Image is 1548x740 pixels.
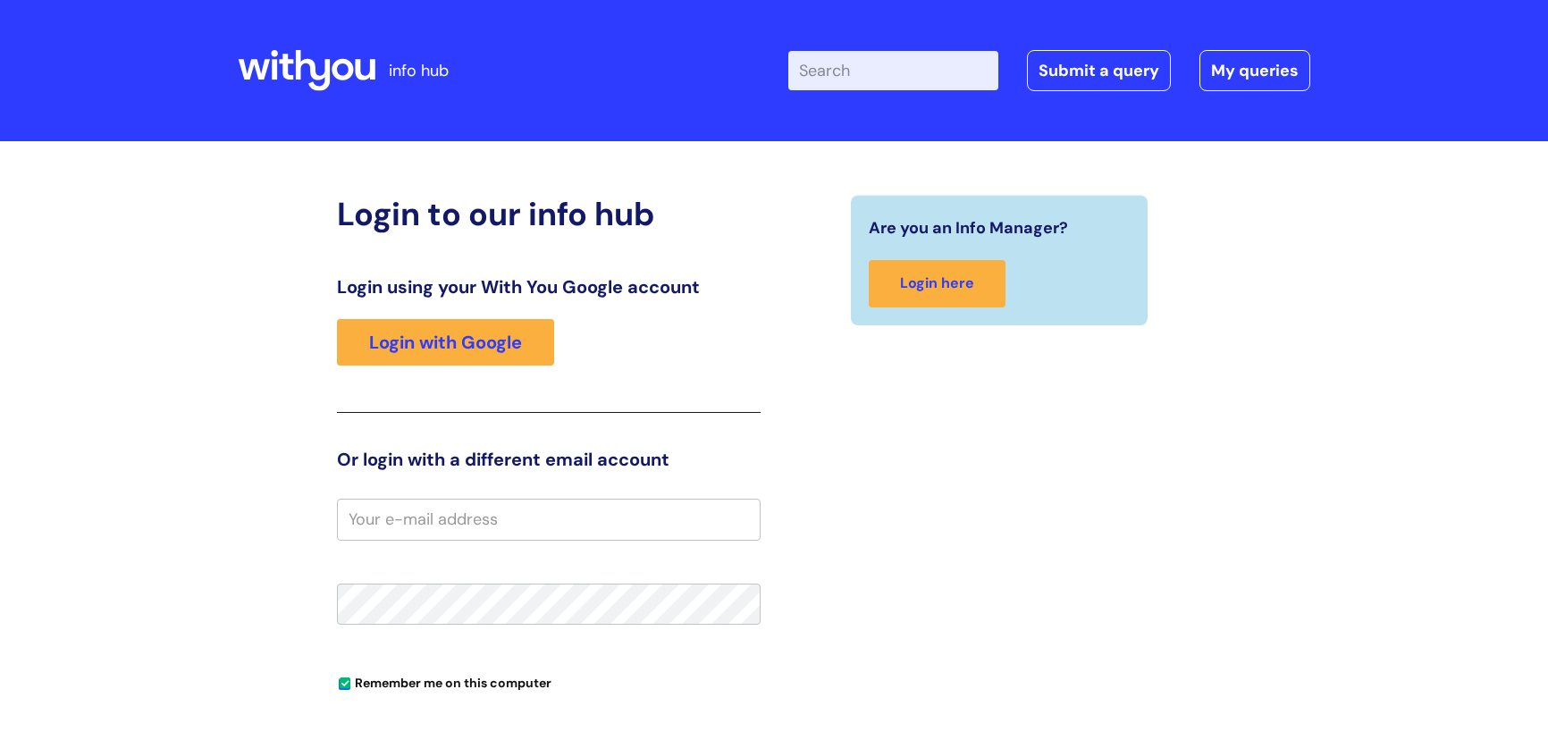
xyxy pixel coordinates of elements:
label: Remember me on this computer [337,671,551,691]
h2: Login to our info hub [337,195,761,233]
span: Are you an Info Manager? [869,214,1068,242]
p: info hub [389,56,449,85]
h3: Or login with a different email account [337,449,761,470]
a: Submit a query [1027,50,1171,91]
a: Login with Google [337,319,554,366]
a: My queries [1199,50,1310,91]
a: Login here [869,260,1005,307]
input: Remember me on this computer [339,678,350,690]
input: Search [788,51,998,90]
input: Your e-mail address [337,499,761,540]
h3: Login using your With You Google account [337,276,761,298]
div: You can uncheck this option if you're logging in from a shared device [337,668,761,696]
